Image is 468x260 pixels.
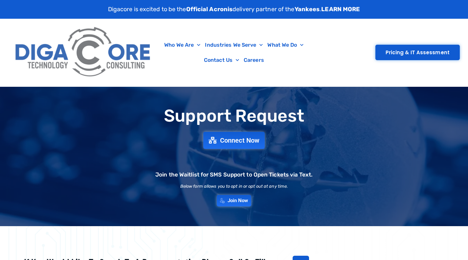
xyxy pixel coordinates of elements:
a: Join Now [217,195,252,206]
a: Careers [241,53,266,68]
a: Pricing & IT Assessment [375,45,460,60]
a: Who We Are [162,37,203,53]
h2: Join the Waitlist for SMS Support to Open Tickets via Text. [155,172,313,177]
a: Contact Us [202,53,241,68]
h2: Below form allows you to opt in or opt out at any time. [180,184,288,188]
strong: Yankees [295,6,320,13]
img: Digacore Logo [11,22,155,83]
nav: Menu [159,37,309,68]
span: Join Now [228,198,248,203]
span: Connect Now [220,137,259,144]
a: LEARN MORE [321,6,360,13]
a: Industries We Serve [203,37,265,53]
a: What We Do [265,37,306,53]
h1: Support Request [8,106,461,125]
span: Pricing & IT Assessment [386,50,450,55]
strong: Official Acronis [186,6,233,13]
a: Connect Now [203,132,265,149]
p: Digacore is excited to be the delivery partner of the . [108,5,360,14]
